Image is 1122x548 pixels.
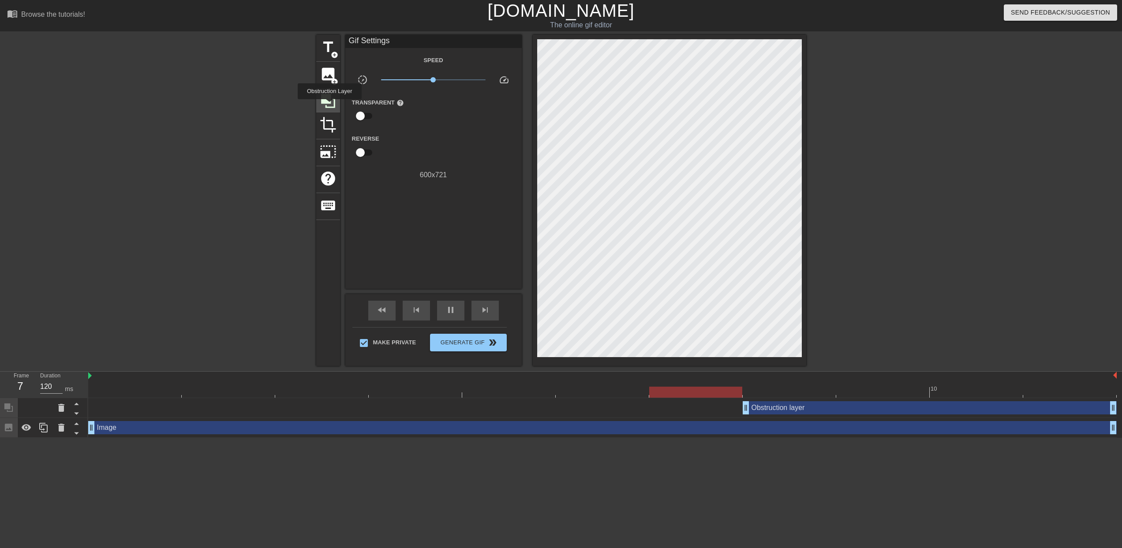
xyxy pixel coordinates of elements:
[65,384,73,394] div: ms
[87,423,96,432] span: drag_handle
[331,78,338,86] span: add_circle
[373,338,416,347] span: Make Private
[320,116,337,133] span: crop
[7,8,85,22] a: Browse the tutorials!
[423,56,443,65] label: Speed
[352,98,404,107] label: Transparent
[1109,423,1118,432] span: drag_handle
[931,384,939,393] div: 10
[499,75,509,85] span: speed
[487,337,498,348] span: double_arrow
[396,99,404,107] span: help
[345,170,522,180] div: 600 x 721
[411,305,422,315] span: skip_previous
[487,1,634,20] a: [DOMAIN_NAME]
[445,305,456,315] span: pause
[357,75,368,85] span: slow_motion_video
[480,305,490,315] span: skip_next
[1109,403,1118,412] span: drag_handle
[320,170,337,187] span: help
[40,373,60,379] label: Duration
[7,8,18,19] span: menu_book
[21,11,85,18] div: Browse the tutorials!
[320,143,337,160] span: photo_size_select_large
[320,66,337,82] span: image
[320,39,337,56] span: title
[1004,4,1117,21] button: Send Feedback/Suggestion
[1011,7,1110,18] span: Send Feedback/Suggestion
[7,372,34,397] div: Frame
[331,51,338,59] span: add_circle
[378,20,784,30] div: The online gif editor
[14,378,27,394] div: 7
[320,197,337,214] span: keyboard
[377,305,387,315] span: fast_rewind
[430,334,506,351] button: Generate Gif
[1113,372,1117,379] img: bound-end.png
[434,337,503,348] span: Generate Gif
[352,134,379,143] label: Reverse
[345,35,522,48] div: Gif Settings
[741,403,750,412] span: drag_handle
